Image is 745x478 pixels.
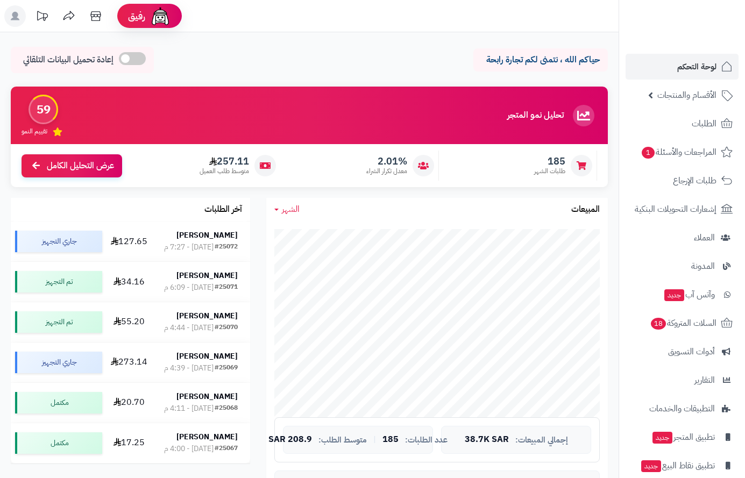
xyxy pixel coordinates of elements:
span: الشهر [282,203,300,216]
span: معدل تكرار الشراء [366,167,407,176]
h3: تحليل نمو المتجر [507,111,564,120]
span: 257.11 [200,155,249,167]
span: تطبيق نقاط البيع [640,458,715,473]
td: 273.14 [107,343,152,382]
span: عرض التحليل الكامل [47,160,114,172]
a: تطبيق المتجرجديد [626,424,739,450]
td: 17.25 [107,423,152,463]
span: متوسط طلب العميل [200,167,249,176]
span: وآتس آب [663,287,715,302]
strong: [PERSON_NAME] [176,310,238,322]
div: [DATE] - 4:11 م [164,403,214,414]
span: السلات المتروكة [650,316,716,331]
div: [DATE] - 6:09 م [164,282,214,293]
div: [DATE] - 4:00 م [164,444,214,454]
a: السلات المتروكة18 [626,310,739,336]
a: عرض التحليل الكامل [22,154,122,177]
span: طلبات الإرجاع [673,173,716,188]
span: طلبات الشهر [534,167,565,176]
span: لوحة التحكم [677,59,716,74]
span: جديد [664,289,684,301]
div: #25070 [215,323,238,333]
span: جديد [652,432,672,444]
img: ai-face.png [150,5,171,27]
h3: المبيعات [571,205,600,215]
strong: [PERSON_NAME] [176,431,238,443]
img: logo-2.png [672,29,735,52]
span: الطلبات [692,116,716,131]
a: المدونة [626,253,739,279]
a: المراجعات والأسئلة1 [626,139,739,165]
a: تحديثات المنصة [29,5,55,30]
div: [DATE] - 7:27 م [164,242,214,253]
span: التطبيقات والخدمات [649,401,715,416]
strong: [PERSON_NAME] [176,270,238,281]
span: 208.9 SAR [268,435,312,445]
div: جاري التجهيز [15,352,102,373]
a: إشعارات التحويلات البنكية [626,196,739,222]
span: 38.7K SAR [465,435,509,445]
span: الأقسام والمنتجات [657,88,716,103]
span: العملاء [694,230,715,245]
span: | [373,436,376,444]
div: تم التجهيز [15,271,102,292]
h3: آخر الطلبات [204,205,242,215]
div: مكتمل [15,392,102,413]
td: 34.16 [107,262,152,302]
span: المدونة [691,259,715,274]
div: مكتمل [15,432,102,454]
div: [DATE] - 4:44 م [164,323,214,333]
span: 185 [382,435,399,445]
a: الطلبات [626,111,739,137]
span: جديد [641,460,661,472]
div: #25068 [215,403,238,414]
a: وآتس آبجديد [626,282,739,308]
span: متوسط الطلب: [318,436,367,445]
a: لوحة التحكم [626,54,739,80]
td: 127.65 [107,222,152,261]
strong: [PERSON_NAME] [176,391,238,402]
td: 20.70 [107,383,152,423]
div: [DATE] - 4:39 م [164,363,214,374]
span: 185 [534,155,565,167]
a: التطبيقات والخدمات [626,396,739,422]
span: 2.01% [366,155,407,167]
p: حياكم الله ، نتمنى لكم تجارة رابحة [481,54,600,66]
div: جاري التجهيز [15,231,102,252]
a: أدوات التسويق [626,339,739,365]
span: المراجعات والأسئلة [641,145,716,160]
span: التقارير [694,373,715,388]
div: #25071 [215,282,238,293]
strong: [PERSON_NAME] [176,230,238,241]
span: إشعارات التحويلات البنكية [635,202,716,217]
a: طلبات الإرجاع [626,168,739,194]
div: تم التجهيز [15,311,102,333]
div: #25072 [215,242,238,253]
span: إعادة تحميل البيانات التلقائي [23,54,113,66]
td: 55.20 [107,302,152,342]
a: الشهر [274,203,300,216]
span: 18 [651,318,666,330]
span: 1 [642,147,655,159]
a: التقارير [626,367,739,393]
span: تطبيق المتجر [651,430,715,445]
span: تقييم النمو [22,127,47,136]
a: العملاء [626,225,739,251]
div: #25067 [215,444,238,454]
span: أدوات التسويق [668,344,715,359]
span: عدد الطلبات: [405,436,448,445]
span: إجمالي المبيعات: [515,436,568,445]
strong: [PERSON_NAME] [176,351,238,362]
div: #25069 [215,363,238,374]
span: رفيق [128,10,145,23]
